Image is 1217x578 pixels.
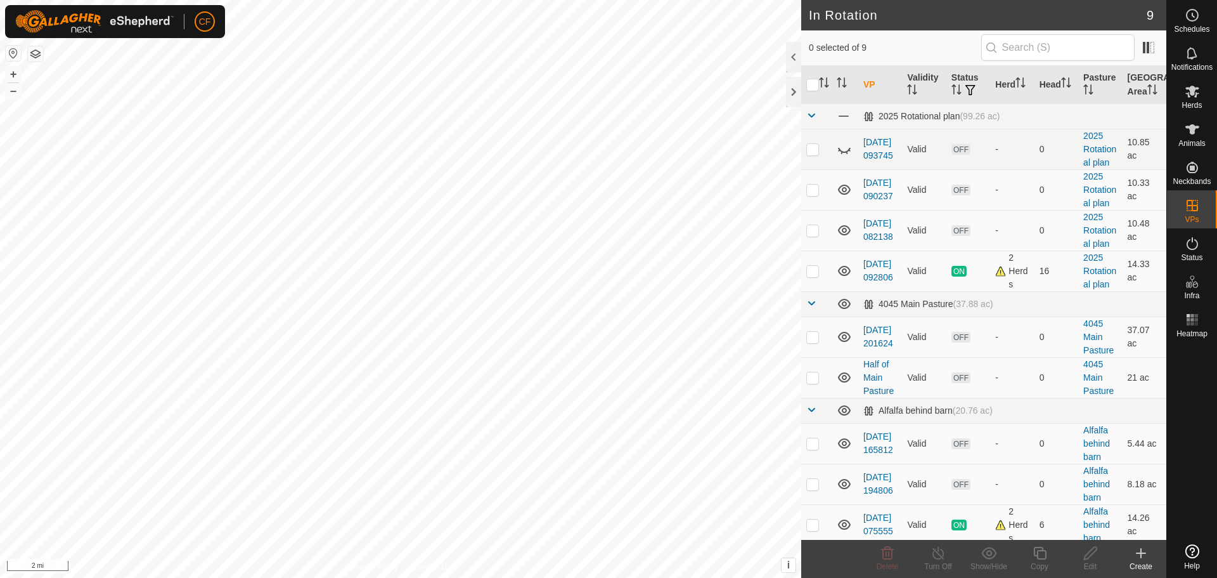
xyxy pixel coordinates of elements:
[837,79,847,89] p-sorticon: Activate to sort
[863,405,993,416] div: Alfalfa behind barn
[1123,317,1166,357] td: 37.07 ac
[951,86,962,96] p-sorticon: Activate to sort
[1147,86,1157,96] p-sorticon: Activate to sort
[951,332,970,343] span: OFF
[951,144,970,155] span: OFF
[1034,464,1078,504] td: 0
[1116,561,1166,572] div: Create
[907,86,917,96] p-sorticon: Activate to sort
[951,225,970,236] span: OFF
[995,224,1029,237] div: -
[953,299,993,309] span: (37.88 ac)
[1123,210,1166,251] td: 10.48 ac
[15,10,174,33] img: Gallagher Logo
[1176,330,1207,338] span: Heatmap
[782,558,795,572] button: i
[858,66,902,104] th: VP
[963,561,1014,572] div: Show/Hide
[1065,561,1116,572] div: Edit
[902,129,946,169] td: Valid
[1123,357,1166,398] td: 21 ac
[902,169,946,210] td: Valid
[1123,251,1166,291] td: 14.33 ac
[1083,212,1116,249] a: 2025 Rotational plan
[1083,253,1116,289] a: 2025 Rotational plan
[1182,102,1202,109] span: Herds
[995,143,1029,156] div: -
[1123,66,1166,104] th: [GEOGRAPHIC_DATA] Area
[863,111,1000,122] div: 2025 Rotational plan
[1083,506,1110,543] a: Alfalfa behind barn
[1034,423,1078,464] td: 0
[1123,464,1166,504] td: 8.18 ac
[902,210,946,251] td: Valid
[1034,210,1078,251] td: 0
[902,504,946,545] td: Valid
[199,15,211,29] span: CF
[1083,131,1116,167] a: 2025 Rotational plan
[902,423,946,464] td: Valid
[1083,466,1110,502] a: Alfalfa behind barn
[863,218,893,242] a: [DATE] 082138
[990,66,1034,104] th: Herd
[1184,292,1199,299] span: Infra
[1083,86,1093,96] p-sorticon: Activate to sort
[1078,66,1122,104] th: Pasture
[946,66,990,104] th: Status
[995,183,1029,197] div: -
[1034,504,1078,545] td: 6
[1171,63,1213,71] span: Notifications
[6,46,21,61] button: Reset Map
[1061,79,1071,89] p-sorticon: Activate to sort
[863,137,893,161] a: [DATE] 093745
[995,437,1029,450] div: -
[1147,6,1154,25] span: 9
[863,259,893,282] a: [DATE] 092806
[902,317,946,357] td: Valid
[951,520,967,530] span: ON
[995,331,1029,344] div: -
[1123,129,1166,169] td: 10.85 ac
[1174,25,1209,33] span: Schedules
[1014,561,1065,572] div: Copy
[960,111,1000,121] span: (99.26 ac)
[863,299,993,310] div: 4045 Main Pasture
[413,562,451,573] a: Contact Us
[6,67,21,82] button: +
[1184,562,1200,570] span: Help
[1034,129,1078,169] td: 0
[863,325,893,348] a: [DATE] 201624
[902,251,946,291] td: Valid
[809,41,981,55] span: 0 selected of 9
[995,505,1029,545] div: 2 Herds
[1083,171,1116,208] a: 2025 Rotational plan
[863,178,893,201] a: [DATE] 090237
[1034,66,1078,104] th: Head
[951,479,970,490] span: OFF
[913,561,963,572] div: Turn Off
[28,46,43,62] button: Map Layers
[995,251,1029,291] div: 2 Herds
[351,562,398,573] a: Privacy Policy
[1123,423,1166,464] td: 5.44 ac
[902,464,946,504] td: Valid
[6,83,21,98] button: –
[877,562,899,571] span: Delete
[1178,140,1206,147] span: Animals
[1083,425,1110,462] a: Alfalfa behind barn
[1123,169,1166,210] td: 10.33 ac
[951,266,967,277] span: ON
[953,405,993,416] span: (20.76 ac)
[1185,216,1199,223] span: VPs
[787,560,790,570] span: i
[1034,357,1078,398] td: 0
[995,478,1029,491] div: -
[995,371,1029,384] div: -
[863,431,893,455] a: [DATE] 165812
[863,359,894,396] a: Half of Main Pasture
[1083,319,1114,355] a: 4045 Main Pasture
[951,372,970,383] span: OFF
[1083,359,1114,396] a: 4045 Main Pasture
[1034,251,1078,291] td: 16
[1181,254,1202,261] span: Status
